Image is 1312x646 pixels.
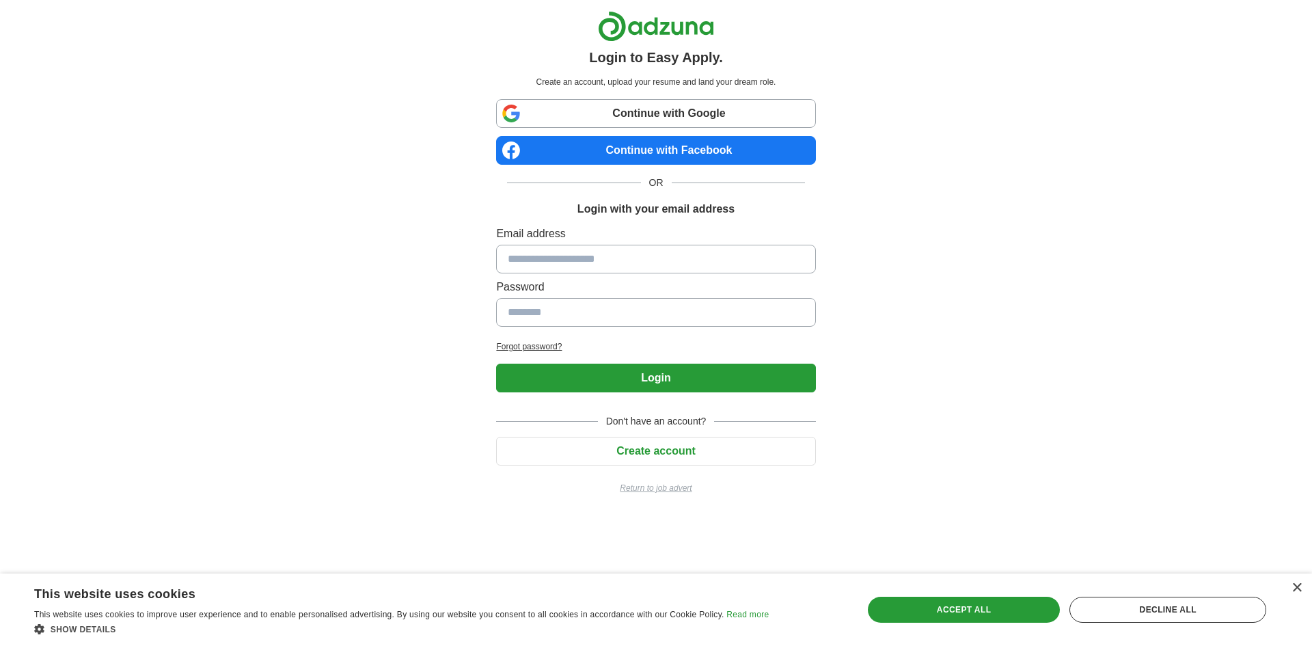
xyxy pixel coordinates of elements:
[499,76,812,88] p: Create an account, upload your resume and land your dream role.
[598,414,715,429] span: Don't have an account?
[34,582,735,602] div: This website uses cookies
[641,176,672,190] span: OR
[496,364,815,392] button: Login
[496,437,815,466] button: Create account
[726,610,769,619] a: Read more, opens a new window
[496,99,815,128] a: Continue with Google
[598,11,714,42] img: Adzuna logo
[589,47,723,68] h1: Login to Easy Apply.
[34,622,769,636] div: Show details
[496,445,815,457] a: Create account
[496,226,815,242] label: Email address
[51,625,116,634] span: Show details
[577,201,735,217] h1: Login with your email address
[1069,597,1266,623] div: Decline all
[496,136,815,165] a: Continue with Facebook
[1291,583,1302,593] div: Close
[496,482,815,494] a: Return to job advert
[496,279,815,295] label: Password
[34,610,724,619] span: This website uses cookies to improve user experience and to enable personalised advertising. By u...
[868,597,1061,623] div: Accept all
[496,340,815,353] a: Forgot password?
